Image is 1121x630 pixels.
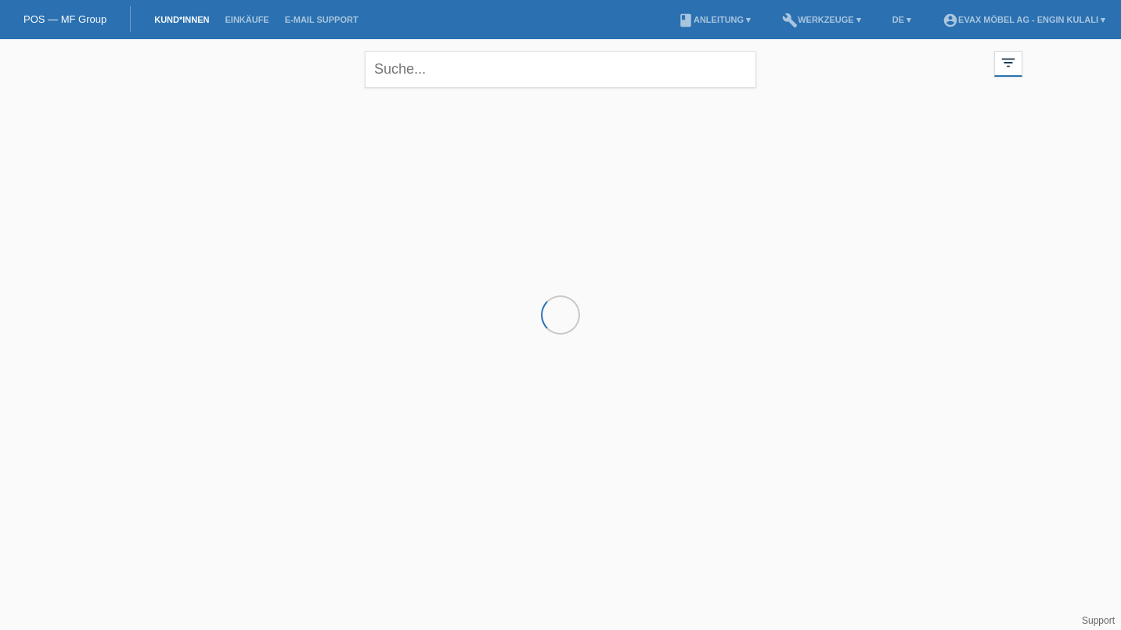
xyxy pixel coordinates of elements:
i: account_circle [943,13,958,28]
input: Suche... [365,51,756,88]
a: Einkäufe [217,15,276,24]
i: build [782,13,798,28]
a: Kund*innen [146,15,217,24]
a: E-Mail Support [277,15,366,24]
i: book [678,13,694,28]
a: POS — MF Group [23,13,106,25]
i: filter_list [1000,54,1017,71]
a: account_circleEVAX Möbel AG - Engin Kulali ▾ [935,15,1113,24]
a: Support [1082,615,1115,626]
a: DE ▾ [885,15,919,24]
a: buildWerkzeuge ▾ [774,15,869,24]
a: bookAnleitung ▾ [670,15,759,24]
